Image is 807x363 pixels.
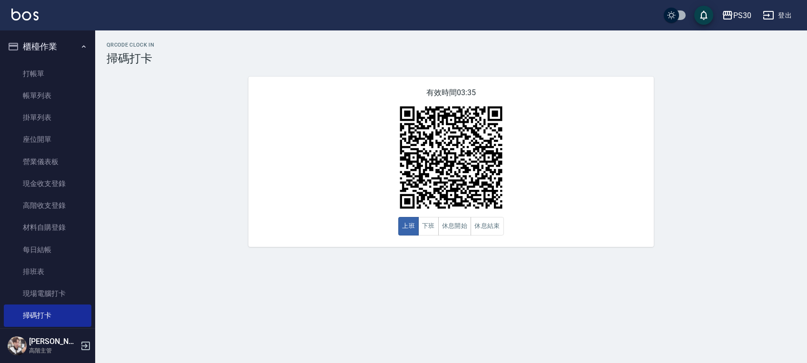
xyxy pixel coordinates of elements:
[4,85,91,107] a: 帳單列表
[248,77,654,247] div: 有效時間 03:35
[718,6,755,25] button: PS30
[4,128,91,150] a: 座位開單
[4,304,91,326] a: 掃碼打卡
[107,52,796,65] h3: 掃碼打卡
[733,10,751,21] div: PS30
[29,337,78,346] h5: [PERSON_NAME]
[4,216,91,238] a: 材料自購登錄
[4,283,91,304] a: 現場電腦打卡
[4,173,91,195] a: 現金收支登錄
[471,217,504,235] button: 休息結束
[4,261,91,283] a: 排班表
[4,239,91,261] a: 每日結帳
[438,217,472,235] button: 休息開始
[398,217,419,235] button: 上班
[11,9,39,20] img: Logo
[4,107,91,128] a: 掛單列表
[4,195,91,216] a: 高階收支登錄
[8,336,27,355] img: Person
[29,346,78,355] p: 高階主管
[759,7,796,24] button: 登出
[418,217,439,235] button: 下班
[4,34,91,59] button: 櫃檯作業
[4,63,91,85] a: 打帳單
[4,151,91,173] a: 營業儀表板
[107,42,796,48] h2: QRcode Clock In
[694,6,713,25] button: save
